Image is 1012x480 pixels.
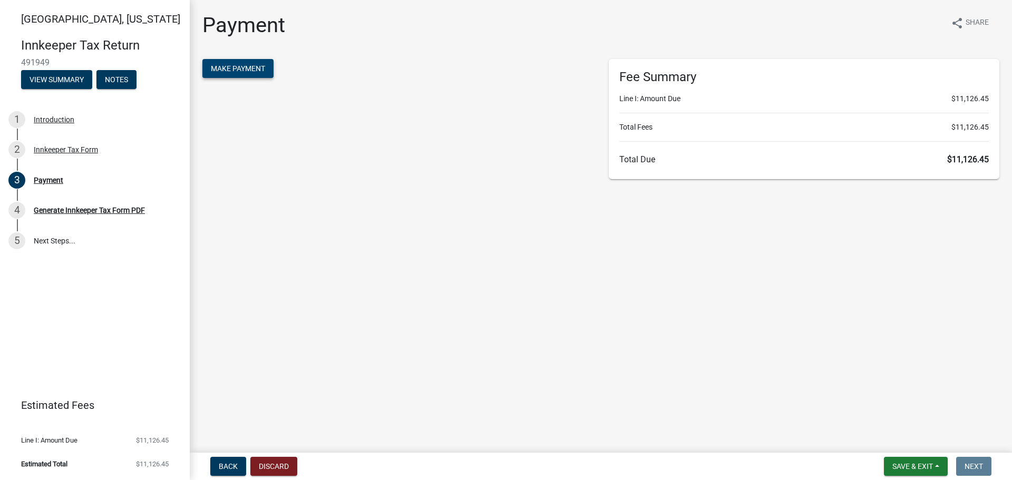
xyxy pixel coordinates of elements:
h4: Innkeeper Tax Return [21,38,181,53]
a: Estimated Fees [8,395,173,416]
button: shareShare [942,13,997,33]
div: 1 [8,111,25,128]
div: 3 [8,172,25,189]
span: Save & Exit [892,462,933,471]
span: $11,126.45 [947,154,989,164]
span: [GEOGRAPHIC_DATA], [US_STATE] [21,13,180,25]
button: Save & Exit [884,457,948,476]
span: Make Payment [211,64,265,73]
span: $11,126.45 [136,461,169,467]
span: Back [219,462,238,471]
span: 491949 [21,57,169,67]
div: 4 [8,202,25,219]
button: View Summary [21,70,92,89]
button: Next [956,457,991,476]
span: Estimated Total [21,461,67,467]
li: Line I: Amount Due [619,93,989,104]
i: share [951,17,964,30]
button: Notes [96,70,137,89]
button: Make Payment [202,59,274,78]
h1: Payment [202,13,285,38]
button: Back [210,457,246,476]
wm-modal-confirm: Summary [21,76,92,84]
span: Share [966,17,989,30]
wm-modal-confirm: Notes [96,76,137,84]
button: Discard [250,457,297,476]
span: $11,126.45 [951,93,989,104]
div: Innkeeper Tax Form [34,146,98,153]
div: Introduction [34,116,74,123]
div: 2 [8,141,25,158]
span: $11,126.45 [136,437,169,444]
h6: Total Due [619,154,989,164]
h6: Fee Summary [619,70,989,85]
div: 5 [8,232,25,249]
span: $11,126.45 [951,122,989,133]
span: Next [965,462,983,471]
span: Line I: Amount Due [21,437,77,444]
div: Payment [34,177,63,184]
div: Generate Innkeeper Tax Form PDF [34,207,145,214]
li: Total Fees [619,122,989,133]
